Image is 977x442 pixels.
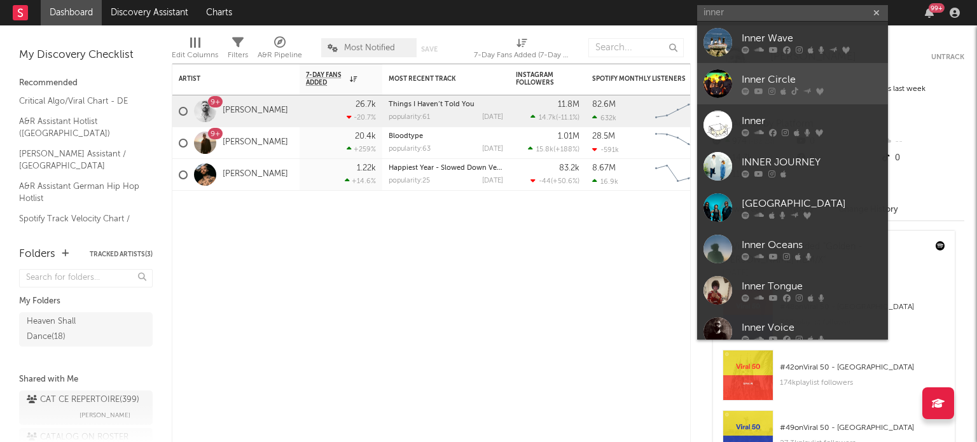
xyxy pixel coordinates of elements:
[19,147,140,173] a: [PERSON_NAME] Assistant / [GEOGRAPHIC_DATA]
[697,104,888,146] a: Inner
[223,106,288,116] a: [PERSON_NAME]
[592,100,616,109] div: 82.6M
[357,164,376,172] div: 1.22k
[389,101,475,108] a: Things I Haven’t Told You
[592,114,616,122] div: 632k
[742,72,882,87] div: Inner Circle
[19,94,140,108] a: Critical Algo/Viral Chart - DE
[345,177,376,185] div: +14.6 %
[389,165,503,172] div: Happiest Year - Slowed Down Version
[742,31,882,46] div: Inner Wave
[742,155,882,170] div: INNER JOURNEY
[172,32,218,69] div: Edit Columns
[80,408,130,423] span: [PERSON_NAME]
[19,179,140,205] a: A&R Assistant German Hip Hop Hotlist
[19,372,153,387] div: Shared with Me
[482,114,503,121] div: [DATE]
[223,169,288,180] a: [PERSON_NAME]
[258,48,302,63] div: A&R Pipeline
[649,95,707,127] svg: Chart title
[592,177,618,186] div: 16.9k
[474,32,569,69] div: 7-Day Fans Added (7-Day Fans Added)
[555,146,578,153] span: +188 %
[742,279,882,294] div: Inner Tongue
[19,247,55,262] div: Folders
[530,177,579,185] div: ( )
[19,212,140,238] a: Spotify Track Velocity Chart / DE
[925,8,934,18] button: 99+
[742,196,882,211] div: [GEOGRAPHIC_DATA]
[19,312,153,347] a: Heaven Shall Dance(18)
[19,76,153,91] div: Recommended
[421,46,438,53] button: Save
[347,113,376,121] div: -20.7 %
[592,164,616,172] div: 8.67M
[592,75,688,83] div: Spotify Monthly Listeners
[559,164,579,172] div: 83.2k
[558,100,579,109] div: 11.8M
[780,375,945,390] div: 174k playlist followers
[536,146,553,153] span: 15.8k
[389,165,513,172] a: Happiest Year - Slowed Down Version
[356,100,376,109] div: 26.7k
[649,127,707,159] svg: Chart title
[780,420,945,436] div: # 49 on Viral 50 - [GEOGRAPHIC_DATA]
[228,32,248,69] div: Filters
[742,237,882,252] div: Inner Oceans
[530,113,579,121] div: ( )
[228,48,248,63] div: Filters
[742,320,882,335] div: Inner Voice
[27,392,139,408] div: CAT CE REPERTOIRE ( 399 )
[482,146,503,153] div: [DATE]
[697,270,888,311] a: Inner Tongue
[697,146,888,187] a: INNER JOURNEY
[347,145,376,153] div: +259 %
[172,48,218,63] div: Edit Columns
[389,75,484,83] div: Most Recent Track
[389,114,430,121] div: popularity: 61
[306,71,347,86] span: 7-Day Fans Added
[344,44,395,52] span: Most Notified
[742,113,882,128] div: Inner
[389,133,423,140] a: Bloodtype
[697,311,888,352] a: Inner Voice
[780,360,945,375] div: # 42 on Viral 50 - [GEOGRAPHIC_DATA]
[223,137,288,148] a: [PERSON_NAME]
[19,269,153,287] input: Search for folders...
[697,228,888,270] a: Inner Oceans
[592,146,619,154] div: -591k
[592,132,615,141] div: 28.5M
[539,178,551,185] span: -44
[539,114,556,121] span: 14.7k
[90,251,153,258] button: Tracked Artists(3)
[697,63,888,104] a: Inner Circle
[558,114,578,121] span: -11.1 %
[27,314,116,345] div: Heaven Shall Dance ( 18 )
[880,150,964,167] div: 0
[258,32,302,69] div: A&R Pipeline
[929,3,945,13] div: 99 +
[553,178,578,185] span: +50.6 %
[588,38,684,57] input: Search...
[649,159,707,191] svg: Chart title
[19,48,153,63] div: My Discovery Checklist
[355,132,376,141] div: 20.4k
[389,133,503,140] div: Bloodtype
[389,177,430,184] div: popularity: 25
[713,350,955,410] a: #42onViral 50 - [GEOGRAPHIC_DATA]174kplaylist followers
[19,294,153,309] div: My Folders
[389,101,503,108] div: Things I Haven’t Told You
[528,145,579,153] div: ( )
[474,48,569,63] div: 7-Day Fans Added (7-Day Fans Added)
[697,5,888,21] input: Search for artists
[19,390,153,425] a: CAT CE REPERTOIRE(399)[PERSON_NAME]
[389,146,431,153] div: popularity: 63
[482,177,503,184] div: [DATE]
[558,132,579,141] div: 1.01M
[931,51,964,64] button: Untrack
[19,114,140,141] a: A&R Assistant Hotlist ([GEOGRAPHIC_DATA])
[697,22,888,63] a: Inner Wave
[179,75,274,83] div: Artist
[697,187,888,228] a: [GEOGRAPHIC_DATA]
[880,134,964,150] div: --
